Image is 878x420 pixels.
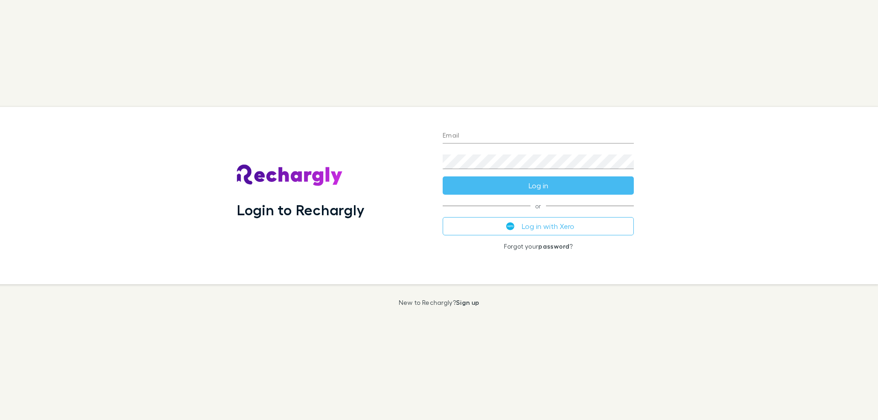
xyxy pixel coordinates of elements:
p: Forgot your ? [443,243,634,250]
p: New to Rechargly? [399,299,480,306]
button: Log in with Xero [443,217,634,235]
button: Log in [443,176,634,195]
img: Xero's logo [506,222,514,230]
h1: Login to Rechargly [237,201,364,218]
a: password [538,242,569,250]
img: Rechargly's Logo [237,165,343,186]
a: Sign up [456,298,479,306]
